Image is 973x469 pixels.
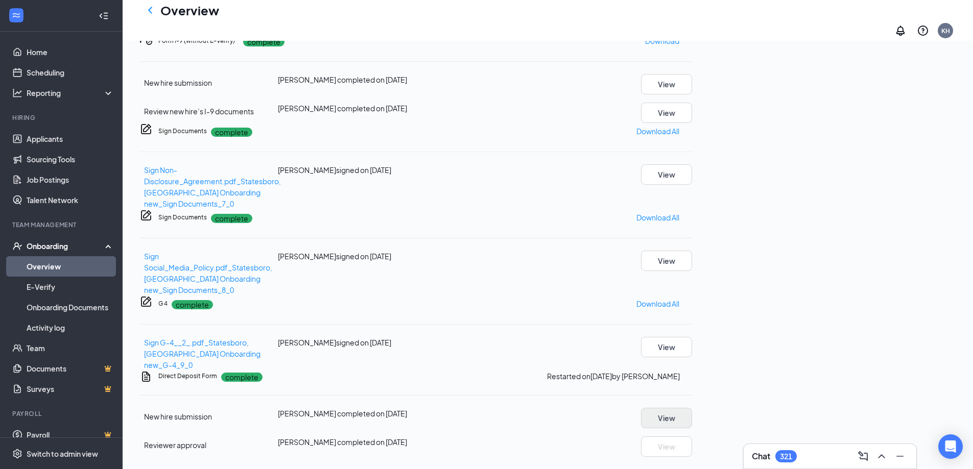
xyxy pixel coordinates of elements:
[27,241,105,251] div: Onboarding
[144,4,156,16] svg: ChevronLeft
[27,358,114,379] a: DocumentsCrown
[875,450,888,462] svg: ChevronUp
[641,164,692,185] button: View
[158,299,168,308] h5: G 4
[144,78,212,87] span: New hire submission
[641,251,692,271] button: View
[941,27,950,35] div: KH
[752,451,770,462] h3: Chat
[211,214,252,223] p: complete
[221,373,263,382] p: complete
[158,127,207,136] h5: Sign Documents
[27,190,114,210] a: Talent Network
[641,337,692,357] button: View
[780,452,792,461] div: 321
[27,169,114,190] a: Job Postings
[12,220,112,229] div: Team Management
[636,123,680,139] button: Download All
[160,2,219,19] h1: Overview
[27,379,114,399] a: SurveysCrown
[27,62,114,83] a: Scheduling
[278,164,462,176] div: [PERSON_NAME] signed on [DATE]
[27,425,114,445] a: PayrollCrown
[278,75,407,84] span: [PERSON_NAME] completed on [DATE]
[158,213,207,222] h5: Sign Documents
[144,440,206,450] span: Reviewer approval
[140,209,152,221] svg: CompanyDocumentIcon
[636,298,679,309] p: Download All
[892,448,908,464] button: Minimize
[99,10,109,20] svg: Collapse
[894,24,907,37] svg: Notifications
[140,371,152,383] svg: CustomFormIcon
[11,10,21,20] svg: WorkstreamLogo
[636,295,680,312] button: Download All
[158,372,217,381] h5: Direct Deposit Form
[12,88,22,98] svg: Analysis
[27,338,114,358] a: Team
[12,409,112,418] div: Payroll
[278,337,462,348] div: [PERSON_NAME] signed on [DATE]
[641,103,692,123] button: View
[278,409,407,418] span: [PERSON_NAME] completed on [DATE]
[27,317,114,338] a: Activity log
[547,371,680,382] p: Restarted on [DATE] by [PERSON_NAME]
[855,448,871,464] button: ComposeMessage
[641,436,692,457] button: View
[27,297,114,317] a: Onboarding Documents
[140,295,152,308] svg: CompanyDocumentIcon
[857,450,869,462] svg: ComposeMessage
[211,128,252,137] p: complete
[27,448,98,458] div: Switch to admin view
[144,338,260,369] a: Sign G-4__2_.pdf_Statesboro, [GEOGRAPHIC_DATA] Onboarding new_G-4_9_0
[140,123,152,135] svg: CompanyDocumentIcon
[243,37,284,46] p: complete
[12,241,22,251] svg: UserCheck
[12,113,112,122] div: Hiring
[278,104,407,113] span: [PERSON_NAME] completed on [DATE]
[641,74,692,94] button: View
[27,149,114,169] a: Sourcing Tools
[641,408,692,428] button: View
[144,107,254,116] span: Review new hire’s I-9 documents
[27,129,114,149] a: Applicants
[894,450,906,462] svg: Minimize
[27,42,114,62] a: Home
[12,448,22,458] svg: Settings
[636,209,680,226] button: Download All
[27,88,114,98] div: Reporting
[144,412,212,421] span: New hire submission
[27,277,114,297] a: E-Verify
[278,437,407,447] span: [PERSON_NAME] completed on [DATE]
[278,251,462,262] div: [PERSON_NAME] signed on [DATE]
[27,256,114,277] a: Overview
[917,24,929,37] svg: QuestionInfo
[636,212,679,223] p: Download All
[873,448,890,464] button: ChevronUp
[172,300,213,309] p: complete
[144,252,272,294] a: Sign Social_Media_Policy.pdf_Statesboro, [GEOGRAPHIC_DATA] Onboarding new_Sign Documents_8_0
[636,126,679,137] p: Download All
[144,165,281,208] a: Sign Non-Disclosure_Agreement.pdf_Statesboro, [GEOGRAPHIC_DATA] Onboarding new_Sign Documents_7_0
[938,434,963,459] div: Open Intercom Messenger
